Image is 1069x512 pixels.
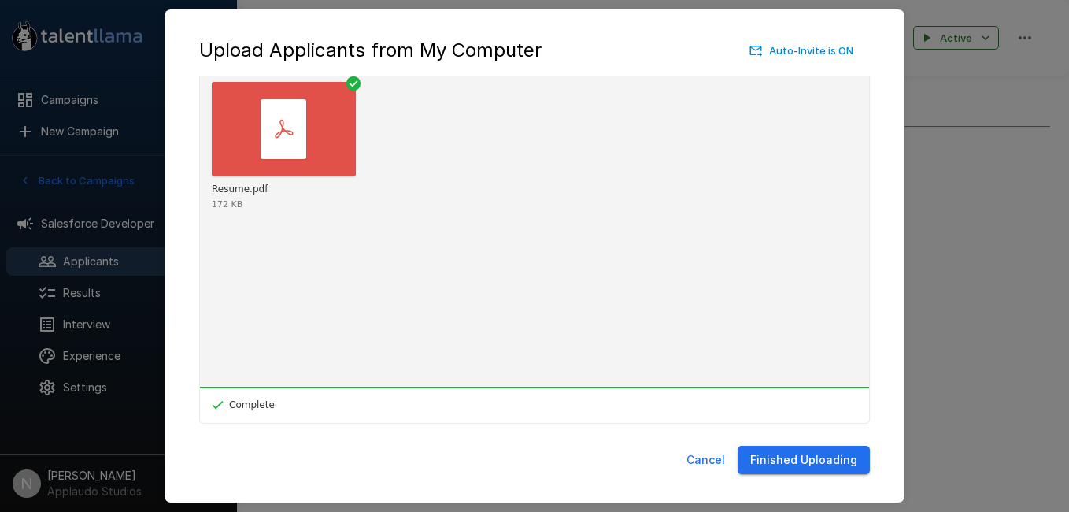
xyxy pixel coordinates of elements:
[199,30,870,424] div: Uppy Dashboard
[200,387,869,388] div: 100%
[746,39,857,63] button: Auto-Invite is ON
[199,38,870,63] div: Upload Applicants from My Computer
[212,400,275,410] div: Complete
[738,446,870,475] button: Finished Uploading
[212,200,242,209] div: 172 KB
[200,387,277,423] div: Complete
[212,184,268,196] div: Resume.pdf
[680,446,731,475] button: Cancel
